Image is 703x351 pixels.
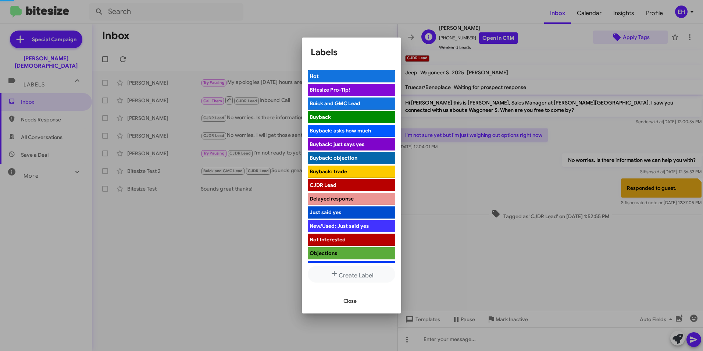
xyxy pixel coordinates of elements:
[310,223,369,229] span: New/Used: Just said yes
[310,195,354,202] span: Delayed response
[310,250,337,256] span: Objections
[343,294,357,308] span: Close
[310,114,331,120] span: Buyback
[310,209,341,216] span: Just said yes
[310,127,371,134] span: Buyback: asks how much
[310,182,336,188] span: CJDR Lead
[310,168,347,175] span: Buyback: trade
[310,86,350,93] span: Bitesize Pro-Tip!
[311,46,392,58] h1: Labels
[308,266,395,283] button: Create Label
[310,155,357,161] span: Buyback: objection
[310,73,319,79] span: Hot
[338,294,363,308] button: Close
[310,236,346,243] span: Not Interested
[310,100,360,107] span: Buick and GMC Lead
[310,141,364,148] span: Buyback: just says yes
